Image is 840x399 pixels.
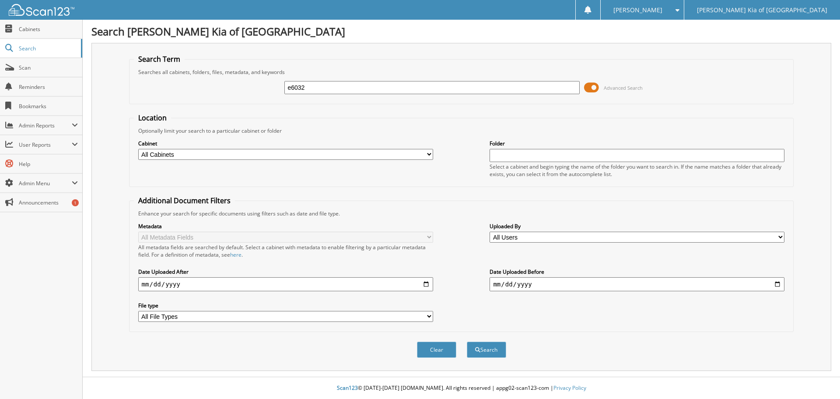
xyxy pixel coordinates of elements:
label: Uploaded By [490,222,784,230]
span: Bookmarks [19,102,78,110]
label: Cabinet [138,140,433,147]
div: Optionally limit your search to a particular cabinet or folder [134,127,789,134]
a: here [230,251,241,258]
button: Clear [417,342,456,358]
span: Scan123 [337,384,358,392]
span: Help [19,160,78,168]
legend: Location [134,113,171,123]
label: Date Uploaded After [138,268,433,275]
span: Advanced Search [604,85,643,91]
span: User Reports [19,141,72,148]
label: Folder [490,140,784,147]
div: All metadata fields are searched by default. Select a cabinet with metadata to enable filtering b... [138,244,433,258]
span: Cabinets [19,25,78,33]
span: Admin Reports [19,122,72,129]
label: File type [138,302,433,309]
div: Enhance your search for specific documents using filters such as date and file type. [134,210,789,217]
div: Searches all cabinets, folders, files, metadata, and keywords [134,68,789,76]
img: scan123-logo-white.svg [9,4,74,16]
span: [PERSON_NAME] [613,7,662,13]
legend: Search Term [134,54,185,64]
div: 1 [72,199,79,206]
input: start [138,277,433,291]
a: Privacy Policy [553,384,586,392]
span: [PERSON_NAME] Kia of [GEOGRAPHIC_DATA] [697,7,827,13]
div: © [DATE]-[DATE] [DOMAIN_NAME]. All rights reserved | appg02-scan123-com | [83,378,840,399]
button: Search [467,342,506,358]
input: end [490,277,784,291]
span: Reminders [19,83,78,91]
label: Metadata [138,222,433,230]
label: Date Uploaded Before [490,268,784,275]
span: Admin Menu [19,180,72,187]
span: Scan [19,64,78,71]
span: Search [19,45,77,52]
div: Select a cabinet and begin typing the name of the folder you want to search in. If the name match... [490,163,784,178]
span: Announcements [19,199,78,206]
legend: Additional Document Filters [134,196,235,205]
h1: Search [PERSON_NAME] Kia of [GEOGRAPHIC_DATA] [91,24,831,39]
